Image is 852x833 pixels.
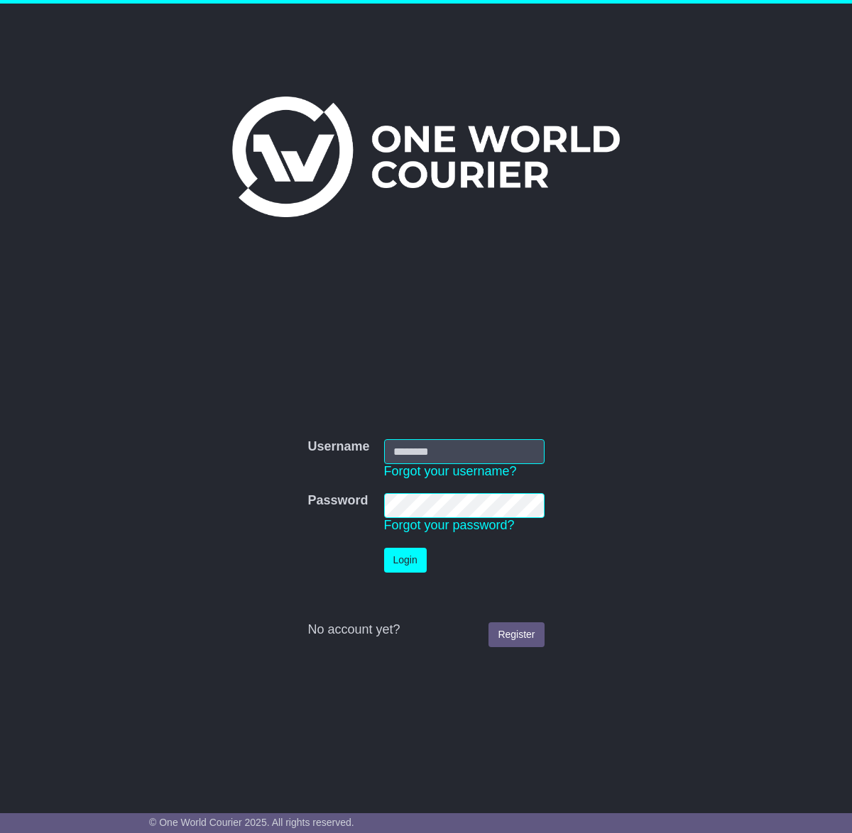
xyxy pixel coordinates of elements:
[384,464,517,478] a: Forgot your username?
[384,548,427,573] button: Login
[232,96,620,217] img: One World
[307,493,368,509] label: Password
[307,622,544,638] div: No account yet?
[149,817,354,828] span: © One World Courier 2025. All rights reserved.
[307,439,369,455] label: Username
[488,622,544,647] a: Register
[384,518,515,532] a: Forgot your password?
